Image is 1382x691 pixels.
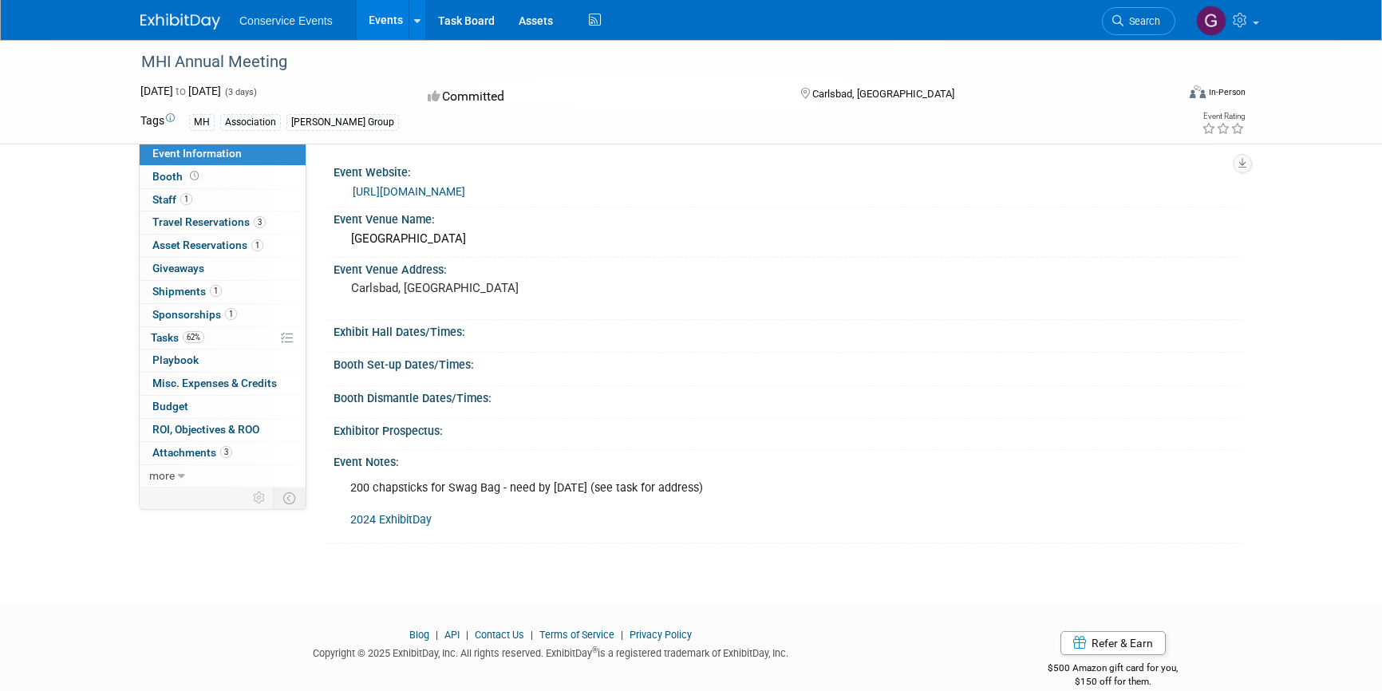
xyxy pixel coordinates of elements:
[220,446,232,458] span: 3
[444,629,460,641] a: API
[617,629,627,641] span: |
[539,629,614,641] a: Terms of Service
[985,651,1242,688] div: $500 Amazon gift card for you,
[1102,7,1175,35] a: Search
[140,349,306,372] a: Playbook
[140,113,175,131] td: Tags
[189,114,215,131] div: MH
[239,14,333,27] span: Conservice Events
[152,423,259,436] span: ROI, Objectives & ROO
[152,215,266,228] span: Travel Reservations
[1060,631,1166,655] a: Refer & Earn
[152,353,199,366] span: Playbook
[140,85,221,97] span: [DATE] [DATE]
[339,472,1064,536] div: 200 chapsticks for Swag Bag - need by [DATE] (see task for address)
[334,320,1242,340] div: Exhibit Hall Dates/Times:
[1123,15,1160,27] span: Search
[1208,86,1246,98] div: In-Person
[140,166,306,188] a: Booth
[140,465,306,488] a: more
[140,396,306,418] a: Budget
[152,262,204,274] span: Giveaways
[334,386,1242,406] div: Booth Dismantle Dates/Times:
[251,239,263,251] span: 1
[1081,83,1246,107] div: Event Format
[140,14,220,30] img: ExhibitDay
[140,642,961,661] div: Copyright © 2025 ExhibitDay, Inc. All rights reserved. ExhibitDay is a registered trademark of Ex...
[630,629,692,641] a: Privacy Policy
[475,629,524,641] a: Contact Us
[140,327,306,349] a: Tasks62%
[351,281,694,295] pre: Carlsbad, [GEOGRAPHIC_DATA]
[152,170,202,183] span: Booth
[812,88,954,100] span: Carlsbad, [GEOGRAPHIC_DATA]
[152,239,263,251] span: Asset Reservations
[140,189,306,211] a: Staff1
[592,646,598,654] sup: ®
[334,258,1242,278] div: Event Venue Address:
[334,207,1242,227] div: Event Venue Name:
[152,193,192,206] span: Staff
[152,446,232,459] span: Attachments
[985,675,1242,689] div: $150 off for them.
[432,629,442,641] span: |
[152,147,242,160] span: Event Information
[1202,113,1245,120] div: Event Rating
[140,373,306,395] a: Misc. Expenses & Credits
[225,308,237,320] span: 1
[345,227,1230,251] div: [GEOGRAPHIC_DATA]
[334,160,1242,180] div: Event Website:
[152,377,277,389] span: Misc. Expenses & Credits
[1190,85,1206,98] img: Format-Inperson.png
[140,304,306,326] a: Sponsorships1
[136,48,1151,77] div: MHI Annual Meeting
[140,281,306,303] a: Shipments1
[151,331,204,344] span: Tasks
[254,216,266,228] span: 3
[210,285,222,297] span: 1
[334,419,1242,439] div: Exhibitor Prospectus:
[140,235,306,257] a: Asset Reservations1
[409,629,429,641] a: Blog
[246,488,274,508] td: Personalize Event Tab Strip
[423,83,776,111] div: Committed
[140,442,306,464] a: Attachments3
[350,513,432,527] a: 2024 ExhibitDay
[220,114,281,131] div: Association
[274,488,306,508] td: Toggle Event Tabs
[286,114,399,131] div: [PERSON_NAME] Group
[173,85,188,97] span: to
[334,450,1242,470] div: Event Notes:
[223,87,257,97] span: (3 days)
[140,143,306,165] a: Event Information
[140,211,306,234] a: Travel Reservations3
[527,629,537,641] span: |
[334,353,1242,373] div: Booth Set-up Dates/Times:
[152,308,237,321] span: Sponsorships
[149,469,175,482] span: more
[353,185,465,198] a: [URL][DOMAIN_NAME]
[462,629,472,641] span: |
[183,331,204,343] span: 62%
[152,285,222,298] span: Shipments
[1196,6,1226,36] img: Gayle Reese
[140,419,306,441] a: ROI, Objectives & ROO
[187,170,202,182] span: Booth not reserved yet
[140,258,306,280] a: Giveaways
[180,193,192,205] span: 1
[152,400,188,413] span: Budget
